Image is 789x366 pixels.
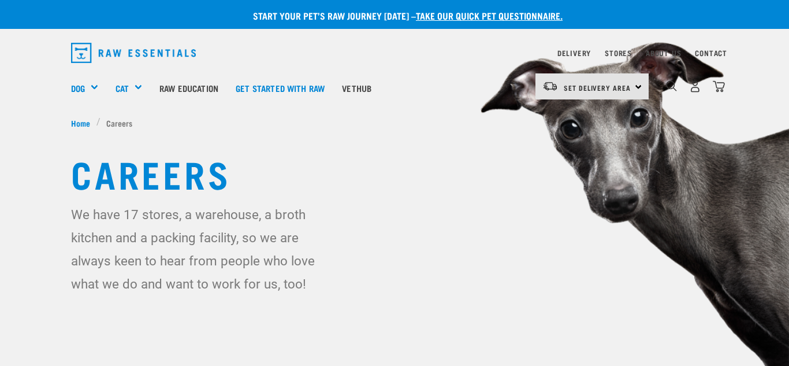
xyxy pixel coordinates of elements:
span: Home [71,117,90,129]
a: Dog [71,82,85,95]
img: home-icon-1@2x.png [666,80,677,91]
img: van-moving.png [542,81,558,91]
a: Home [71,117,96,129]
a: Cat [116,82,129,95]
img: Raw Essentials Logo [71,43,196,63]
a: Get started with Raw [227,65,333,111]
img: home-icon@2x.png [713,80,725,93]
a: Contact [695,51,727,55]
a: About Us [646,51,681,55]
a: Vethub [333,65,380,111]
a: Stores [605,51,632,55]
nav: dropdown navigation [62,38,727,68]
a: take our quick pet questionnaire. [416,13,563,18]
a: Delivery [557,51,591,55]
span: Set Delivery Area [564,86,631,90]
h1: Careers [71,152,718,194]
nav: breadcrumbs [71,117,718,129]
img: user.png [689,80,701,93]
a: Raw Education [151,65,227,111]
p: We have 17 stores, a warehouse, a broth kitchen and a packing facility, so we are always keen to ... [71,203,330,295]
